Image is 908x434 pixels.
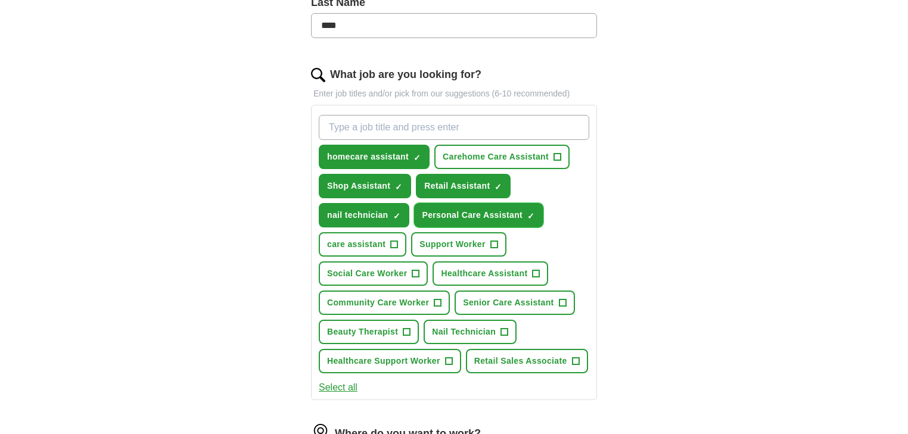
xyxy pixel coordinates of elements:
button: Carehome Care Assistant [434,145,570,169]
span: Senior Care Assistant [463,296,553,309]
span: ✓ [393,211,400,221]
span: Social Care Worker [327,267,407,280]
span: care assistant [327,238,385,251]
button: Beauty Therapist [319,320,419,344]
span: nail technician [327,209,388,221]
span: ✓ [395,182,402,192]
span: Shop Assistant [327,180,390,192]
button: Senior Care Assistant [455,291,574,315]
button: Nail Technician [424,320,517,344]
input: Type a job title and press enter [319,115,589,140]
button: Shop Assistant✓ [319,174,411,198]
button: care assistant [319,232,406,257]
span: ✓ [413,153,421,163]
button: Healthcare Assistant [433,261,548,286]
span: Nail Technician [432,326,496,338]
button: nail technician✓ [319,203,409,227]
span: Community Care Worker [327,296,429,309]
span: Beauty Therapist [327,326,398,338]
span: Retail Assistant [424,180,490,192]
button: Healthcare Support Worker [319,349,461,373]
span: Retail Sales Associate [474,355,567,367]
p: Enter job titles and/or pick from our suggestions (6-10 recommended) [311,88,597,100]
button: Community Care Worker [319,291,450,315]
button: Select all [319,380,357,395]
button: Support Worker [411,232,506,257]
img: search.png [311,68,325,82]
span: Healthcare Support Worker [327,355,440,367]
span: ✓ [527,211,534,221]
label: What job are you looking for? [330,67,481,83]
button: homecare assistant✓ [319,145,430,169]
span: homecare assistant [327,151,409,163]
span: Carehome Care Assistant [443,151,549,163]
span: Healthcare Assistant [441,267,527,280]
button: Retail Assistant✓ [416,174,511,198]
button: Social Care Worker [319,261,428,286]
span: Support Worker [419,238,485,251]
span: Personal Care Assistant [422,209,523,221]
button: Retail Sales Associate [466,349,588,373]
span: ✓ [495,182,502,192]
button: Personal Care Assistant✓ [414,203,544,227]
